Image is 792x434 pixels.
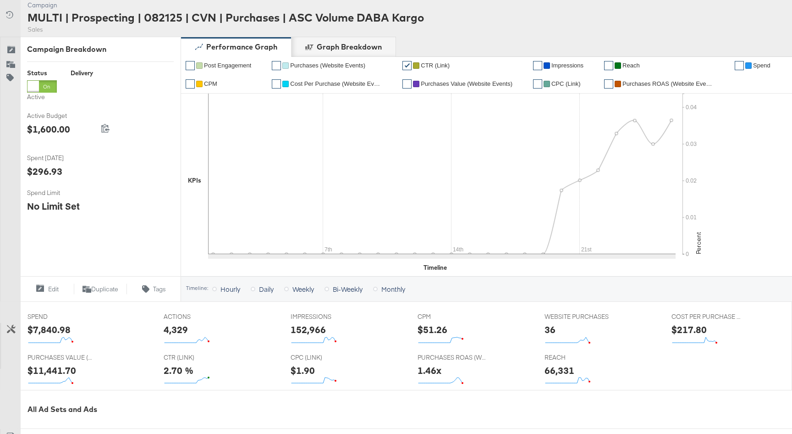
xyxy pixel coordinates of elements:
label: Active [27,93,57,101]
a: ✔ [402,79,412,89]
div: $1,600.00 [27,122,70,136]
div: 66,331 [544,364,574,377]
div: $1.90 [291,364,315,377]
span: Spent [DATE] [27,154,96,162]
span: Duplicate [91,285,118,294]
span: SPEND [27,312,96,321]
div: Delivery [71,69,93,78]
span: CPC (Link) [551,80,581,87]
div: Graph Breakdown [317,42,382,52]
div: Timeline [423,263,447,272]
span: PURCHASES VALUE (WEBSITE EVENTS) [27,353,96,362]
div: $296.93 [27,165,62,178]
span: CPM [418,312,486,321]
span: Daily [259,284,274,294]
a: ✔ [186,79,195,89]
span: Purchases ROAS (Website Events) [622,80,714,87]
div: 1.46x [418,364,441,377]
span: Weekly [292,284,314,294]
div: Timeline: [186,285,209,291]
span: Reach [622,62,640,69]
div: 2.70 % [164,364,193,377]
a: ✔ [186,61,195,70]
div: KPIs [188,176,201,185]
span: WEBSITE PURCHASES [544,312,613,321]
div: Sales [27,25,424,34]
div: $11,441.70 [27,364,76,377]
a: ✔ [604,61,613,70]
div: 36 [544,323,555,336]
a: ✔ [272,79,281,89]
div: $7,840.98 [27,323,71,336]
text: Percent [694,232,703,254]
span: CTR (Link) [421,62,450,69]
span: Impressions [551,62,583,69]
div: $217.80 [671,323,707,336]
span: Edit [48,285,59,294]
span: Bi-Weekly [333,284,363,294]
span: CPC (LINK) [291,353,359,362]
span: COST PER PURCHASE (WEBSITE EVENTS) [671,312,740,321]
div: MULTI | Prospecting | 082125 | CVN | Purchases | ASC Volume DABA Kargo [27,10,424,25]
div: Campaign [27,1,424,10]
span: Spend Limit [27,189,96,197]
div: $51.26 [418,323,447,336]
a: ✔ [735,61,744,70]
a: ✔ [533,61,542,70]
span: Cost Per Purchase (Website Events) [290,80,382,87]
span: PURCHASES ROAS (WEBSITE EVENTS) [418,353,486,362]
span: Tags [153,285,166,294]
span: IMPRESSIONS [291,312,359,321]
button: Tags [127,284,181,295]
span: Hourly [220,284,240,294]
a: ✔ [604,79,613,89]
a: ✔ [402,61,412,70]
span: REACH [544,353,613,362]
span: CTR (LINK) [164,353,232,362]
div: All Ad Sets and Ads [27,404,792,415]
span: ACTIONS [164,312,232,321]
span: CPM [204,80,217,87]
button: Duplicate [74,284,127,295]
span: Active Budget [27,111,96,120]
div: No Limit Set [27,200,80,213]
span: Post Engagement [204,62,251,69]
a: ✔ [533,79,542,89]
span: Spend [753,62,770,69]
div: 152,966 [291,323,326,336]
div: Status [27,69,57,78]
div: Performance Graph [206,42,277,52]
span: Monthly [381,284,405,294]
div: 4,329 [164,323,188,336]
div: Campaign Breakdown [27,44,174,55]
button: Edit [20,284,74,295]
span: Purchases Value (Website Events) [421,80,512,87]
span: Purchases (Website Events) [290,62,365,69]
a: ✔ [272,61,281,70]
